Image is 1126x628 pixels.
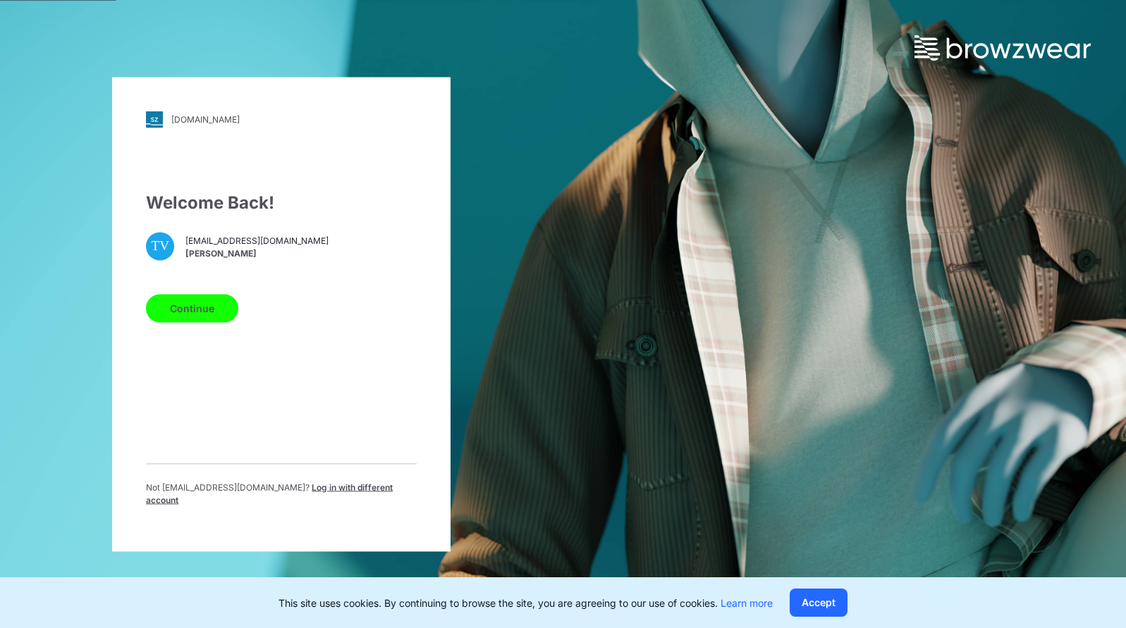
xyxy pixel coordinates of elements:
[146,111,417,128] a: [DOMAIN_NAME]
[146,232,174,260] div: TV
[790,589,847,617] button: Accept
[914,35,1091,61] img: browzwear-logo.73288ffb.svg
[146,190,417,215] div: Welcome Back!
[721,597,773,609] a: Learn more
[185,247,329,260] span: [PERSON_NAME]
[171,114,240,125] div: [DOMAIN_NAME]
[146,294,238,322] button: Continue
[279,596,773,610] p: This site uses cookies. By continuing to browse the site, you are agreeing to our use of cookies.
[146,481,417,506] p: Not [EMAIL_ADDRESS][DOMAIN_NAME] ?
[146,111,163,128] img: svg+xml;base64,PHN2ZyB3aWR0aD0iMjgiIGhlaWdodD0iMjgiIHZpZXdCb3g9IjAgMCAyOCAyOCIgZmlsbD0ibm9uZSIgeG...
[185,235,329,247] span: [EMAIL_ADDRESS][DOMAIN_NAME]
